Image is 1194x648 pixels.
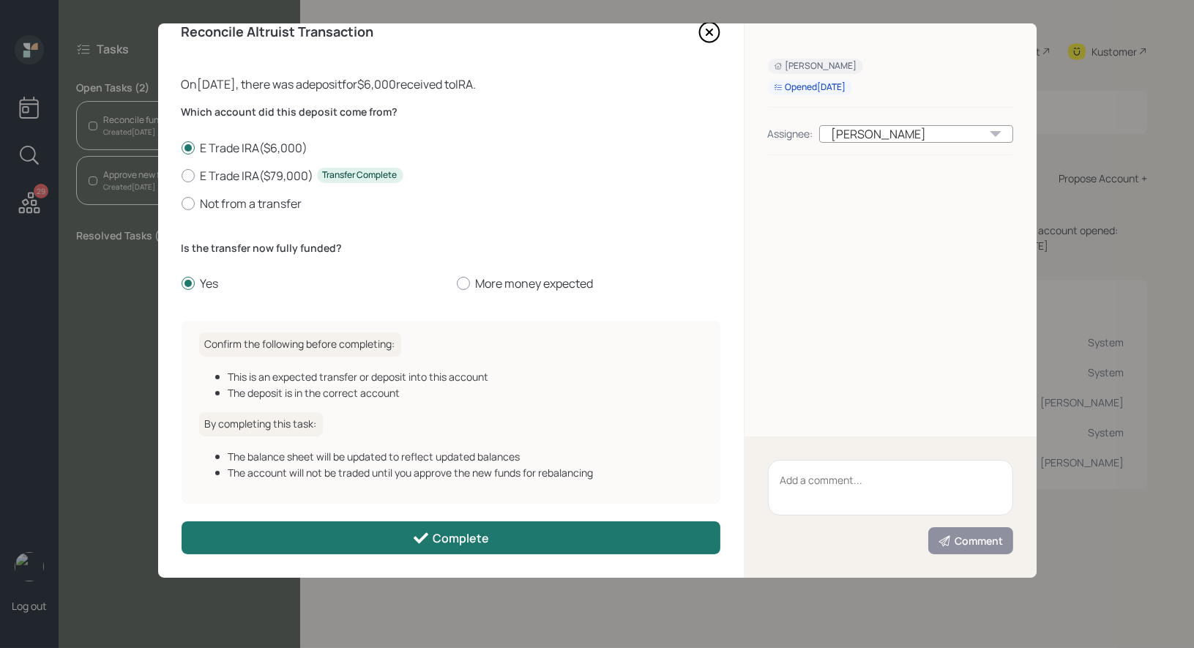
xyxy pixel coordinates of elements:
div: Complete [412,529,489,547]
label: More money expected [457,275,720,291]
div: Opened [DATE] [774,81,846,94]
div: Assignee: [768,126,813,141]
h6: Confirm the following before completing: [199,332,401,357]
div: [PERSON_NAME] [819,125,1013,143]
label: Not from a transfer [182,195,720,212]
div: The deposit is in the correct account [228,385,703,401]
div: The account will not be traded until you approve the new funds for rebalancing [228,465,703,480]
label: Yes [182,275,445,291]
div: This is an expected transfer or deposit into this account [228,369,703,384]
h6: By completing this task: [199,412,323,436]
label: Which account did this deposit come from? [182,105,720,119]
button: Comment [928,527,1013,554]
label: E Trade IRA ( $6,000 ) [182,140,720,156]
div: Comment [938,534,1004,548]
div: The balance sheet will be updated to reflect updated balances [228,449,703,464]
label: Is the transfer now fully funded? [182,241,720,256]
h4: Reconcile Altruist Transaction [182,24,374,40]
div: On [DATE] , there was a deposit for $6,000 received to IRA . [182,75,720,93]
label: E Trade IRA ( $79,000 ) [182,168,720,184]
button: Complete [182,521,720,554]
div: [PERSON_NAME] [774,60,857,72]
div: Transfer Complete [323,169,398,182]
